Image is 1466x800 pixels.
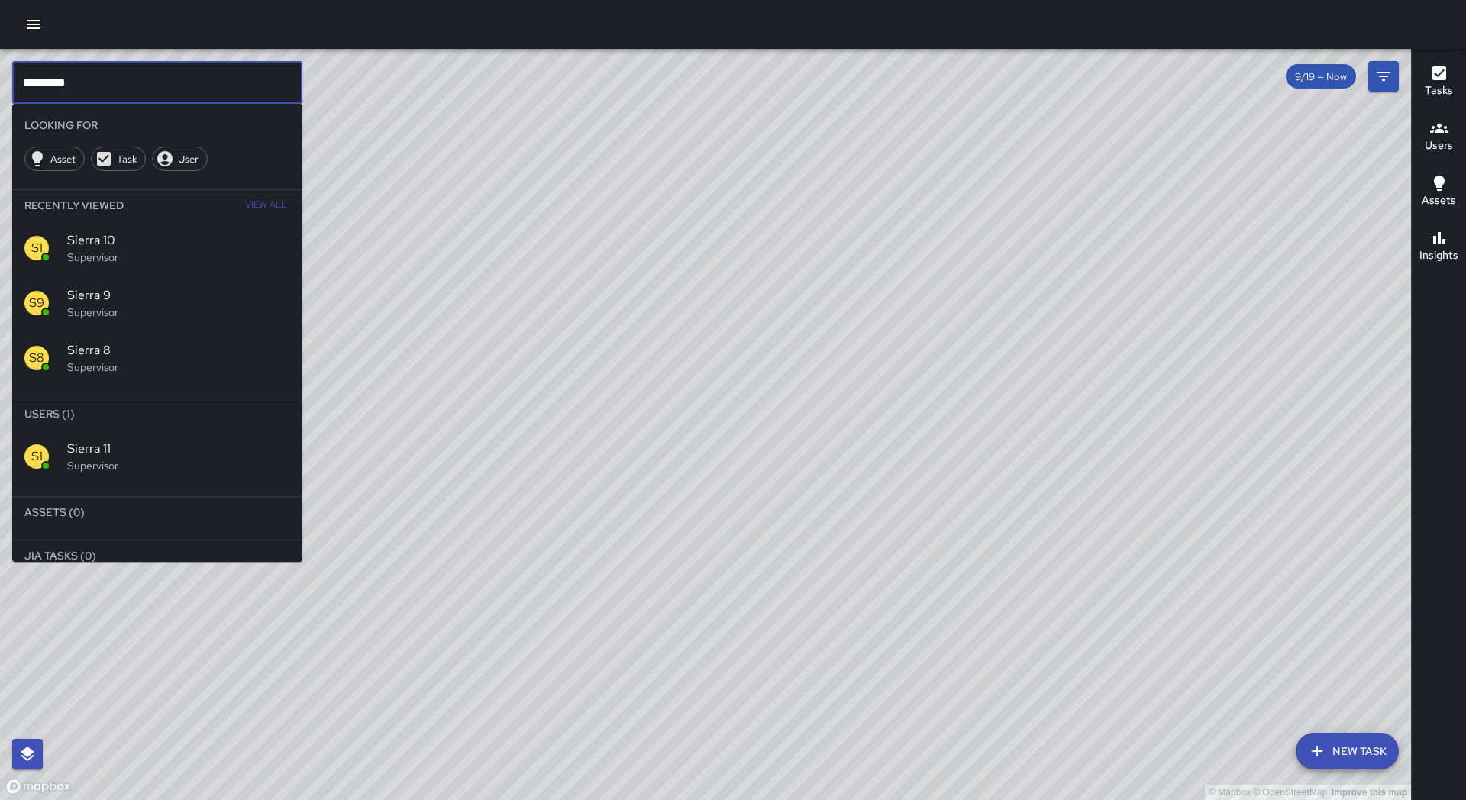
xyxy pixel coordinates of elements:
h6: Users [1425,137,1453,154]
div: S1Sierra 10Supervisor [12,221,302,276]
p: Supervisor [67,458,290,473]
li: Recently Viewed [12,190,302,221]
span: Task [108,153,145,166]
div: User [152,147,208,171]
button: Assets [1412,165,1466,220]
p: S1 [31,239,43,257]
div: Task [91,147,146,171]
p: S9 [29,294,44,312]
p: Supervisor [67,250,290,265]
button: Filters [1368,61,1399,92]
button: Insights [1412,220,1466,275]
button: New Task [1296,733,1399,769]
span: Sierra 11 [67,440,290,458]
li: Users (1) [12,398,302,429]
div: S8Sierra 8Supervisor [12,331,302,385]
span: Asset [42,153,84,166]
p: Supervisor [67,305,290,320]
span: Sierra 8 [67,341,290,360]
span: Sierra 10 [67,231,290,250]
button: Tasks [1412,55,1466,110]
h6: Insights [1419,247,1458,264]
p: S1 [31,447,43,466]
button: View All [241,190,290,221]
li: Assets (0) [12,497,302,527]
span: User [170,153,207,166]
h6: Assets [1422,192,1456,209]
div: Asset [24,147,85,171]
button: Users [1412,110,1466,165]
div: S1Sierra 11Supervisor [12,429,302,484]
span: Sierra 9 [67,286,290,305]
li: Jia Tasks (0) [12,540,302,571]
span: 9/19 — Now [1286,70,1356,83]
div: S9Sierra 9Supervisor [12,276,302,331]
li: Looking For [12,110,302,140]
h6: Tasks [1425,82,1453,99]
p: S8 [29,349,44,367]
span: View All [245,193,286,218]
p: Supervisor [67,360,290,375]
